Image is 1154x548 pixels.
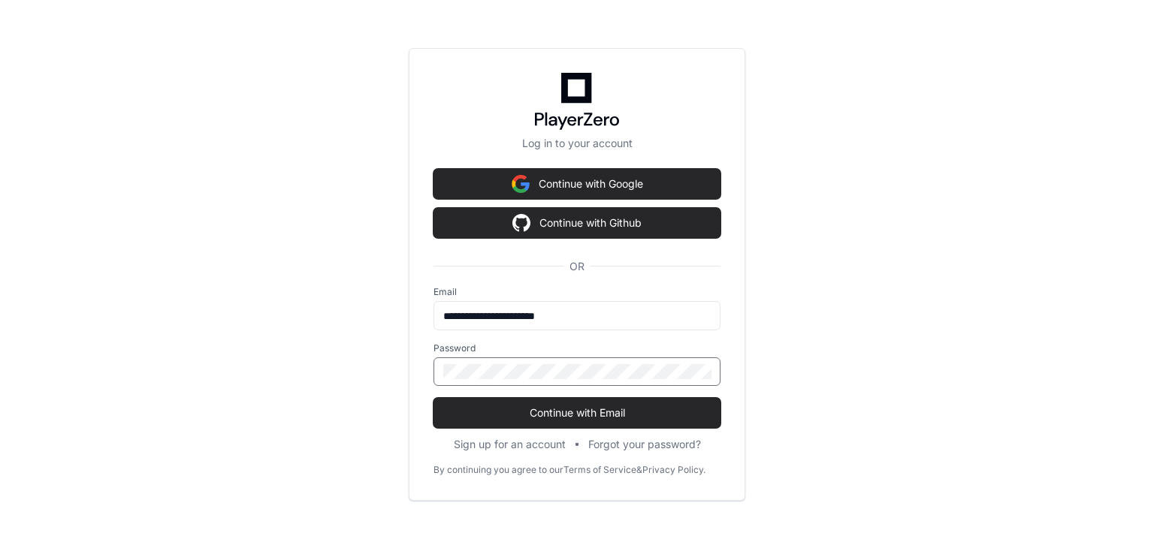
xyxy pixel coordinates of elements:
[434,342,720,354] label: Password
[636,464,642,476] div: &
[642,464,705,476] a: Privacy Policy.
[563,259,591,274] span: OR
[563,464,636,476] a: Terms of Service
[434,398,720,428] button: Continue with Email
[434,169,720,199] button: Continue with Google
[434,464,563,476] div: By continuing you agree to our
[434,405,720,420] span: Continue with Email
[434,208,720,238] button: Continue with Github
[588,437,701,452] button: Forgot your password?
[512,208,530,238] img: Sign in with google
[512,169,530,199] img: Sign in with google
[434,286,720,298] label: Email
[434,136,720,151] p: Log in to your account
[454,437,566,452] button: Sign up for an account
